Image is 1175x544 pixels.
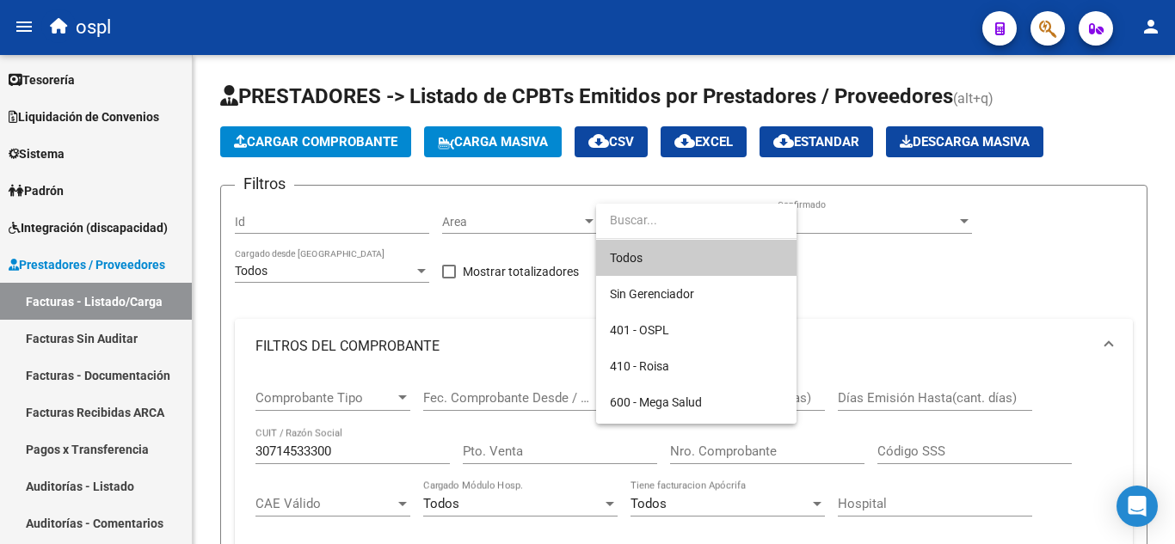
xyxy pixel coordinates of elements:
[596,202,797,238] input: dropdown search
[610,287,694,301] span: Sin Gerenciador
[1117,486,1158,527] div: Open Intercom Messenger
[610,323,669,337] span: 401 - OSPL
[610,240,783,276] span: Todos
[610,359,669,373] span: 410 - Roisa
[610,395,702,409] span: 600 - Mega Salud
